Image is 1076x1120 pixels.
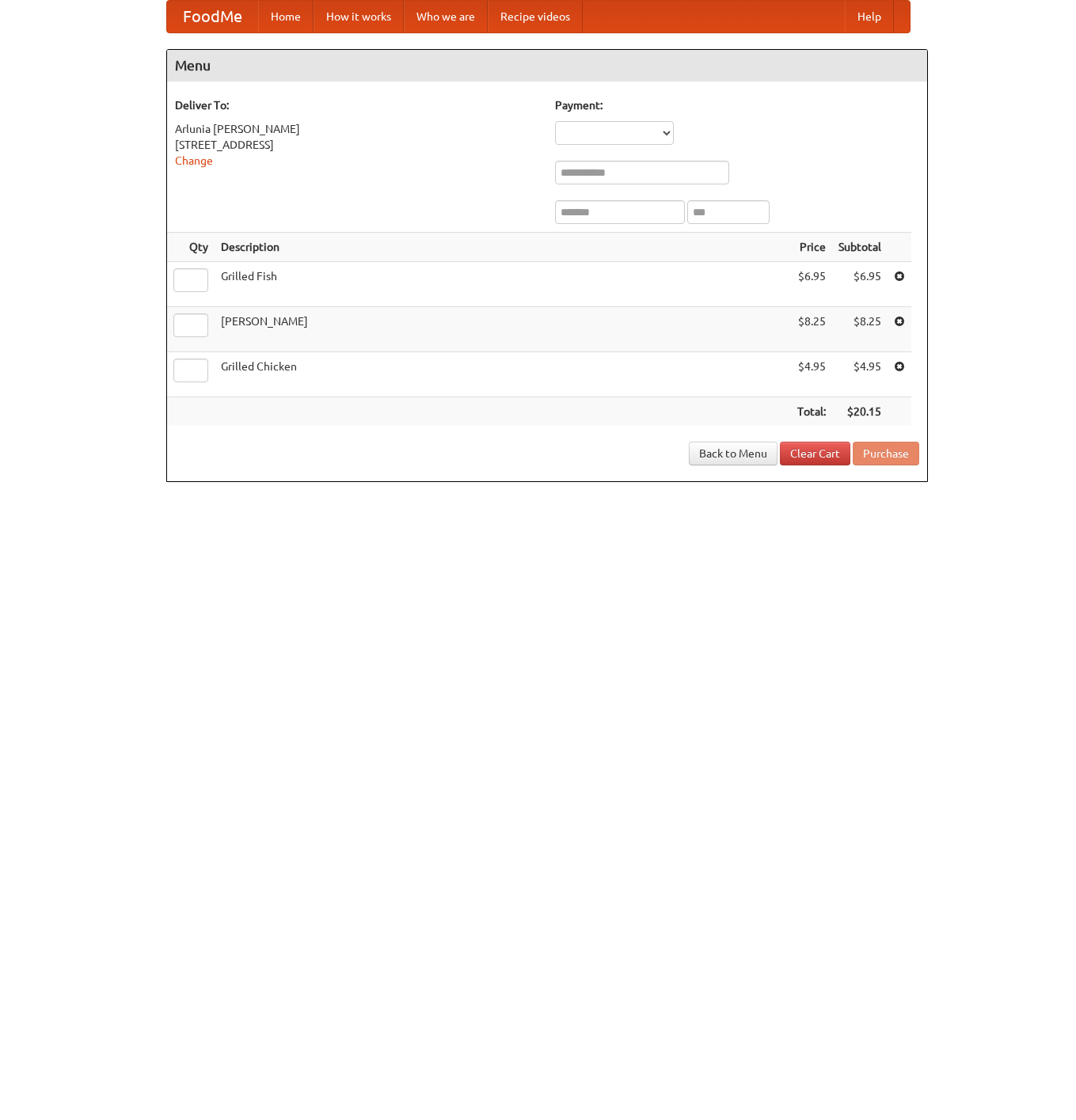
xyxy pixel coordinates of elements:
[215,262,791,307] td: Grilled Fish
[555,97,919,113] h5: Payment:
[832,307,888,352] td: $8.25
[167,50,927,82] h4: Menu
[175,137,539,153] div: [STREET_ADDRESS]
[215,352,791,397] td: Grilled Chicken
[780,442,850,465] a: Clear Cart
[689,442,778,465] a: Back to Menu
[175,97,539,113] h5: Deliver To:
[404,1,488,32] a: Who we are
[832,262,888,307] td: $6.95
[832,233,888,262] th: Subtotal
[791,233,832,262] th: Price
[314,1,404,32] a: How it works
[175,154,213,167] a: Change
[215,233,791,262] th: Description
[488,1,583,32] a: Recipe videos
[258,1,314,32] a: Home
[853,442,919,465] button: Purchase
[167,1,258,32] a: FoodMe
[791,262,832,307] td: $6.95
[832,352,888,397] td: $4.95
[791,352,832,397] td: $4.95
[791,397,832,427] th: Total:
[175,121,539,137] div: Arlunia [PERSON_NAME]
[845,1,894,32] a: Help
[167,233,215,262] th: Qty
[832,397,888,427] th: $20.15
[791,307,832,352] td: $8.25
[215,307,791,352] td: [PERSON_NAME]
